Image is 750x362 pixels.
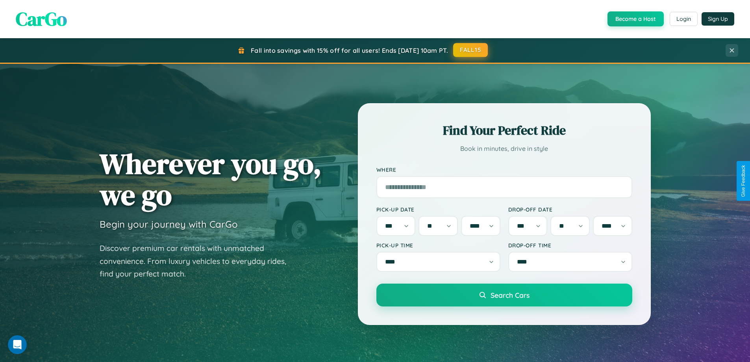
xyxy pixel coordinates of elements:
label: Drop-off Date [508,206,632,213]
span: CarGo [16,6,67,32]
h1: Wherever you go, we go [100,148,322,210]
button: FALL15 [453,43,488,57]
iframe: Intercom live chat [8,335,27,354]
label: Where [376,166,632,173]
button: Search Cars [376,284,632,306]
button: Login [670,12,698,26]
label: Drop-off Time [508,242,632,249]
p: Book in minutes, drive in style [376,143,632,154]
div: Give Feedback [741,165,746,197]
h3: Begin your journey with CarGo [100,218,238,230]
label: Pick-up Time [376,242,500,249]
button: Sign Up [702,12,734,26]
h2: Find Your Perfect Ride [376,122,632,139]
p: Discover premium car rentals with unmatched convenience. From luxury vehicles to everyday rides, ... [100,242,296,280]
label: Pick-up Date [376,206,500,213]
button: Become a Host [607,11,664,26]
span: Fall into savings with 15% off for all users! Ends [DATE] 10am PT. [251,46,448,54]
span: Search Cars [491,291,530,299]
